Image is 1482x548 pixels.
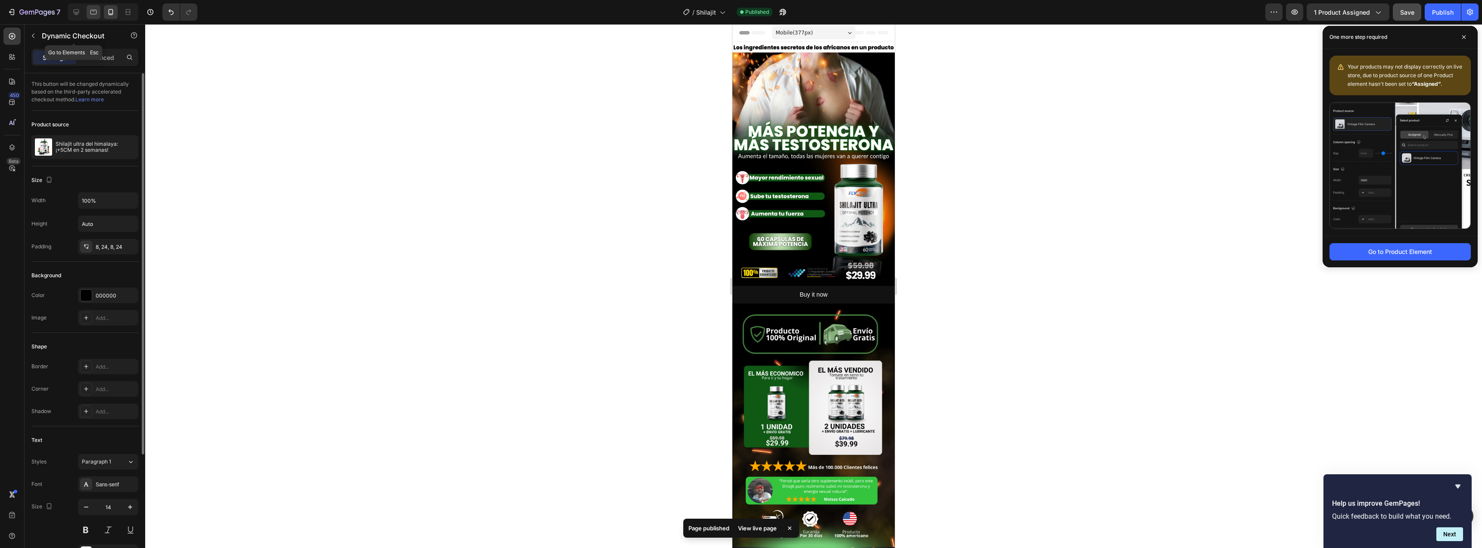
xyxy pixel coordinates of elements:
[31,197,46,204] div: Width
[56,7,60,17] p: 7
[31,243,51,251] div: Padding
[1436,527,1463,541] button: Next question
[692,8,694,17] span: /
[1348,63,1462,87] span: Your products may not display correctly on live store, due to product source of one Product eleme...
[31,407,51,415] div: Shadow
[1400,9,1414,16] span: Save
[96,292,136,300] div: 000000
[733,522,782,534] div: View live page
[3,3,64,21] button: 7
[82,458,111,466] span: Paragraph 1
[688,524,729,532] p: Page published
[31,480,42,488] div: Font
[96,243,136,251] div: 8, 24, 8, 24
[1314,8,1370,17] span: 1 product assigned
[1368,247,1432,256] div: Go to Product Element
[75,96,104,103] a: Learn more
[31,175,54,186] div: Size
[1329,33,1387,41] p: One more step required
[42,31,115,41] p: Dynamic Checkout
[31,291,45,299] div: Color
[31,220,47,228] div: Height
[162,3,197,21] div: Undo/Redo
[1432,8,1454,17] div: Publish
[1332,498,1463,509] h2: Help us improve GemPages!
[1425,3,1461,21] button: Publish
[31,314,47,322] div: Image
[1453,481,1463,492] button: Hide survey
[31,458,47,466] div: Styles
[96,385,136,393] div: Add...
[696,8,716,17] span: Shilajit
[31,343,47,351] div: Shape
[1329,243,1471,260] button: Go to Product Element
[31,501,54,513] div: Size
[85,53,114,62] p: Advanced
[31,385,49,393] div: Corner
[78,216,138,232] input: Auto
[8,92,21,99] div: 450
[1393,3,1421,21] button: Save
[1307,3,1389,21] button: 1 product assigned
[78,454,138,470] button: Paragraph 1
[31,436,42,444] div: Text
[31,363,48,370] div: Border
[35,138,52,156] img: product feature img
[745,8,769,16] span: Published
[96,408,136,416] div: Add...
[96,314,136,322] div: Add...
[96,363,136,371] div: Add...
[31,272,61,279] div: Background
[6,158,21,165] div: Beta
[31,73,138,111] div: This button will be changed dynamically based on the third-party accelerated checkout method.
[1332,512,1463,520] p: Quick feedback to build what you need.
[56,141,135,153] p: Shilajit ultra del himalaya: ¡+5CM en 2 semanas!
[43,53,67,62] p: Settings
[96,481,136,489] div: Sans-serif
[31,121,69,128] div: Product source
[732,24,895,548] iframe: Design area
[1412,81,1441,87] b: “Assigned”
[78,193,138,208] input: Auto
[1332,481,1463,541] div: Help us improve GemPages!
